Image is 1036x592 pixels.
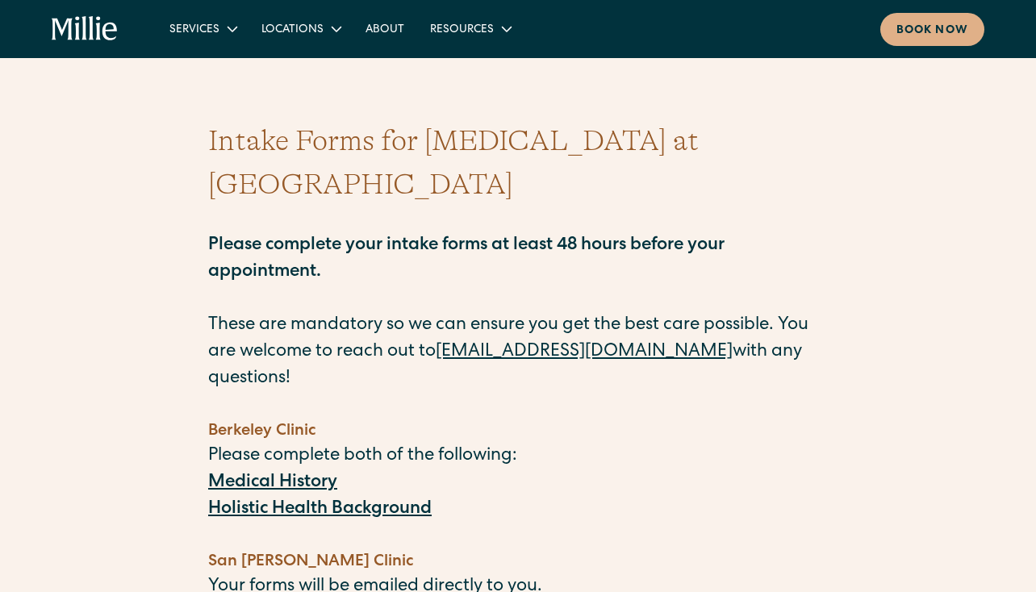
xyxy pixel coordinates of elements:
h1: Intake Forms for [MEDICAL_DATA] at [GEOGRAPHIC_DATA] [208,119,828,206]
p: ‍ [208,393,828,419]
div: Resources [430,22,494,39]
div: Locations [261,22,324,39]
a: Medical History [208,474,337,492]
a: Book now [880,13,984,46]
strong: Berkeley Clinic [208,423,315,440]
a: [EMAIL_ADDRESS][DOMAIN_NAME] [436,344,733,361]
a: About [353,15,417,42]
a: home [52,16,118,42]
a: Holistic Health Background [208,501,432,519]
p: These are mandatory so we can ensure you get the best care possible. You are welcome to reach out... [208,206,828,393]
p: ‍ [208,523,828,550]
div: Book now [896,23,968,40]
div: Services [157,15,249,42]
p: Please complete both of the following: [208,444,828,470]
div: Locations [249,15,353,42]
div: Resources [417,15,523,42]
strong: San [PERSON_NAME] Clinic [208,554,413,570]
div: Services [169,22,219,39]
strong: Please complete your intake forms at least 48 hours before your appointment. [208,237,725,281]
